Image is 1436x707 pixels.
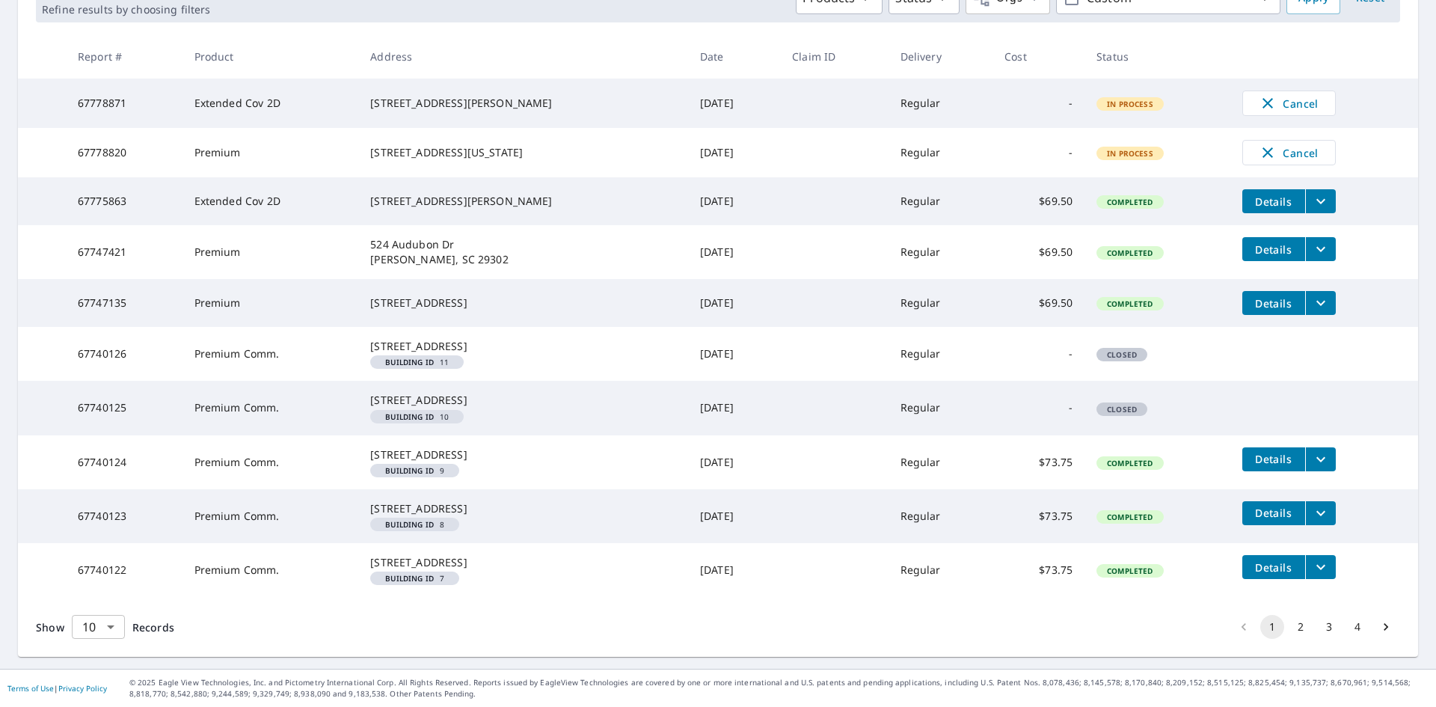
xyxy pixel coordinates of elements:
td: Premium Comm. [182,543,359,597]
td: Premium [182,279,359,327]
td: Regular [889,128,993,177]
span: Closed [1098,404,1146,414]
div: [STREET_ADDRESS][US_STATE] [370,145,676,160]
td: Regular [889,489,993,543]
span: 7 [376,575,453,582]
td: 67747135 [66,279,182,327]
button: Go to page 2 [1289,615,1313,639]
td: 67778820 [66,128,182,177]
span: Cancel [1258,94,1320,112]
td: Regular [889,327,993,381]
td: Premium [182,225,359,279]
th: Report # [66,34,182,79]
td: 67740123 [66,489,182,543]
td: [DATE] [688,79,780,128]
span: Cancel [1258,144,1320,162]
td: 67775863 [66,177,182,225]
span: Details [1251,560,1296,575]
td: 67740126 [66,327,182,381]
nav: pagination navigation [1230,615,1400,639]
em: Building ID [385,467,434,474]
td: $69.50 [992,225,1084,279]
span: Details [1251,296,1296,310]
button: filesDropdownBtn-67747135 [1305,291,1336,315]
td: 67740124 [66,435,182,489]
td: - [992,381,1084,435]
td: Regular [889,225,993,279]
span: In Process [1098,99,1162,109]
a: Privacy Policy [58,683,107,694]
td: [DATE] [688,543,780,597]
div: [STREET_ADDRESS][PERSON_NAME] [370,96,676,111]
button: Go to page 3 [1317,615,1341,639]
td: Premium [182,128,359,177]
button: filesDropdownBtn-67747421 [1305,237,1336,261]
button: detailsBtn-67740122 [1242,555,1305,579]
td: 67778871 [66,79,182,128]
button: filesDropdownBtn-67740124 [1305,447,1336,471]
td: [DATE] [688,489,780,543]
td: [DATE] [688,225,780,279]
td: $69.50 [992,177,1084,225]
td: Premium Comm. [182,435,359,489]
button: detailsBtn-67740124 [1242,447,1305,471]
div: [STREET_ADDRESS] [370,393,676,408]
button: page 1 [1260,615,1284,639]
th: Status [1084,34,1230,79]
td: - [992,327,1084,381]
span: Closed [1098,349,1146,360]
span: 11 [376,358,458,366]
span: Completed [1098,197,1162,207]
span: 9 [376,467,453,474]
span: Details [1251,452,1296,466]
th: Date [688,34,780,79]
span: Completed [1098,248,1162,258]
td: Regular [889,79,993,128]
span: Completed [1098,299,1162,309]
button: Go to next page [1374,615,1398,639]
td: Premium Comm. [182,489,359,543]
span: Completed [1098,512,1162,522]
td: $69.50 [992,279,1084,327]
div: [STREET_ADDRESS] [370,447,676,462]
div: Show 10 records [72,615,125,639]
span: In Process [1098,148,1162,159]
td: Extended Cov 2D [182,79,359,128]
em: Building ID [385,358,434,366]
span: 10 [376,413,458,420]
td: 67740125 [66,381,182,435]
button: filesDropdownBtn-67740122 [1305,555,1336,579]
button: detailsBtn-67747135 [1242,291,1305,315]
button: filesDropdownBtn-67775863 [1305,189,1336,213]
p: | [7,684,107,693]
td: $73.75 [992,489,1084,543]
td: [DATE] [688,177,780,225]
button: Cancel [1242,91,1336,116]
td: [DATE] [688,279,780,327]
div: [STREET_ADDRESS][PERSON_NAME] [370,194,676,209]
td: Regular [889,435,993,489]
p: Refine results by choosing filters [42,3,210,16]
span: Details [1251,195,1296,209]
button: Go to page 4 [1346,615,1369,639]
em: Building ID [385,413,434,420]
button: detailsBtn-67775863 [1242,189,1305,213]
div: [STREET_ADDRESS] [370,555,676,570]
td: Premium Comm. [182,327,359,381]
div: 10 [72,606,125,648]
td: Regular [889,381,993,435]
div: [STREET_ADDRESS] [370,296,676,310]
span: 8 [376,521,453,528]
button: detailsBtn-67747421 [1242,237,1305,261]
td: Regular [889,543,993,597]
span: Records [132,620,174,634]
div: [STREET_ADDRESS] [370,501,676,516]
td: 67747421 [66,225,182,279]
div: [STREET_ADDRESS] [370,339,676,354]
td: [DATE] [688,435,780,489]
span: Completed [1098,566,1162,576]
td: [DATE] [688,327,780,381]
td: Regular [889,279,993,327]
td: Regular [889,177,993,225]
td: 67740122 [66,543,182,597]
